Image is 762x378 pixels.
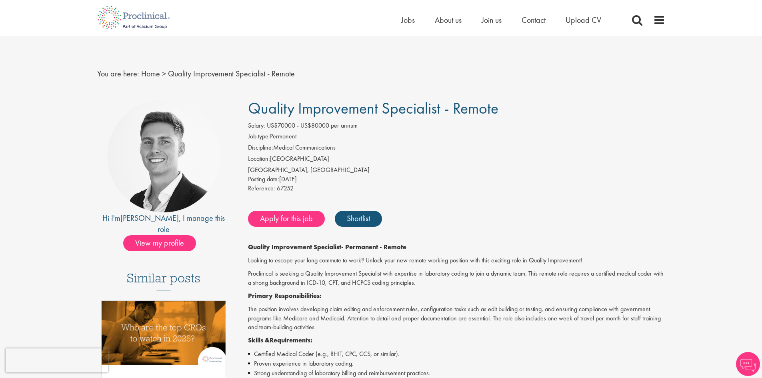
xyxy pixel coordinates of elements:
a: About us [435,15,462,25]
label: Salary: [248,121,265,130]
span: Quality Improvement Specialist - Remote [168,68,295,79]
img: Chatbot [736,352,760,376]
span: View my profile [123,235,196,251]
label: Location: [248,154,270,164]
li: Permanent [248,132,665,143]
li: Medical Communications [248,143,665,154]
span: You are here: [97,68,139,79]
li: Proven experience in laboratory coding. [248,359,665,368]
a: Join us [482,15,502,25]
img: imeage of recruiter George Watson [107,100,220,212]
a: Contact [522,15,546,25]
div: [GEOGRAPHIC_DATA], [GEOGRAPHIC_DATA] [248,166,665,175]
p: Looking to escape your long commute to work? Unlock your new remote working position with this ex... [248,256,665,265]
p: Proclinical is seeking a Quality Improvement Specialist with expertise in laboratory coding to jo... [248,269,665,288]
a: Jobs [401,15,415,25]
span: 67252 [277,184,294,192]
strong: Quality Improvement Specialist [248,243,341,251]
span: Posting date: [248,175,279,183]
strong: Skills & [248,336,270,344]
p: The position involves developing claim editing and enforcement rules, configuration tasks such as... [248,305,665,332]
li: Certified Medical Coder (e.g., RHIT, CPC, CCS, or similar). [248,349,665,359]
a: Link to a post [102,301,226,372]
li: Strong understanding of laboratory billing and reimbursement practices. [248,368,665,378]
label: Job type: [248,132,270,141]
li: [GEOGRAPHIC_DATA] [248,154,665,166]
strong: Primary Responsibilities: [248,292,322,300]
span: > [162,68,166,79]
img: Top 10 CROs 2025 | Proclinical [102,301,226,365]
a: Shortlist [335,211,382,227]
label: Reference: [248,184,275,193]
a: View my profile [123,237,204,247]
iframe: reCAPTCHA [6,348,108,372]
a: Upload CV [566,15,601,25]
strong: - Permanent - Remote [341,243,406,251]
span: US$70000 - US$80000 per annum [267,121,358,130]
a: [PERSON_NAME] [120,213,179,223]
strong: Requirements: [270,336,312,344]
span: Quality Improvement Specialist - Remote [248,98,498,118]
div: [DATE] [248,175,665,184]
a: breadcrumb link [141,68,160,79]
a: Apply for this job [248,211,325,227]
label: Discipline: [248,143,273,152]
div: Hi I'm , I manage this role [97,212,230,235]
h3: Similar posts [127,271,200,290]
